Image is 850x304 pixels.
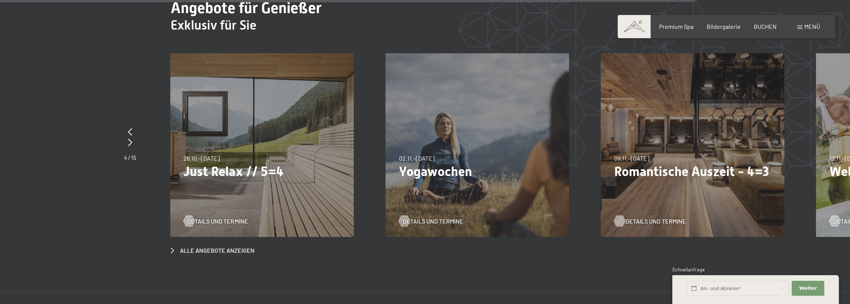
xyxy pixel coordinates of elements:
[614,164,771,179] p: Romantische Auszeit - 4=3
[171,246,255,255] a: Alle Angebote anzeigen
[402,217,463,225] span: Details und Termine
[399,164,556,179] p: Yogawochen
[614,155,649,162] span: 09.11.–[DATE]
[792,281,824,296] button: Weiter
[659,23,693,30] a: Premium Spa
[625,217,686,225] span: Details und Termine
[187,217,248,225] span: Details und Termine
[131,154,136,161] span: 15
[672,267,705,273] span: Schnellanfrage
[183,155,220,162] span: 26.10.–[DATE]
[707,23,741,30] a: Bildergalerie
[799,285,817,292] span: Weiter
[171,18,256,33] span: Exklusiv für Sie
[804,23,820,30] span: Menü
[180,246,255,255] span: Alle Angebote anzeigen
[754,23,777,30] a: BUCHEN
[183,217,248,225] a: Details und Termine
[128,154,130,161] span: /
[614,217,678,225] a: Details und Termine
[399,155,434,162] span: 02.11.–[DATE]
[183,164,341,179] p: Just Relax // 5=4
[399,217,463,225] a: Details und Termine
[124,154,127,161] span: 4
